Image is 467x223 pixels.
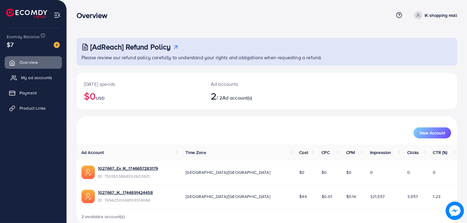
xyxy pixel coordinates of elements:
span: $7 [7,40,13,49]
span: My ad accounts [21,75,52,81]
span: $0 [346,169,351,175]
h2: / 2 [211,90,291,102]
span: Payment [20,90,37,96]
span: ID: 7494250048109314066 [98,197,153,203]
span: $0.14 [346,193,356,199]
img: image [447,203,462,218]
span: 2 [211,89,217,103]
span: 3,957 [407,193,418,199]
a: Payment [5,87,62,99]
span: $0 [322,169,327,175]
span: 1.23 [433,193,441,199]
h2: $0 [84,90,196,102]
span: ID: 7501835868932603921 [98,173,158,179]
button: New Account [414,127,451,138]
span: New Account [420,131,445,135]
a: 1027667_Ex IK_1746657283179 [98,165,158,171]
span: Ad account(s) [222,94,252,101]
span: 0 [433,169,436,175]
span: Clicks [407,149,419,155]
span: Overview [20,59,38,65]
span: Product Links [20,105,46,111]
span: CPM [346,149,355,155]
p: IK shopping mall [425,12,457,19]
span: Time Zone [185,149,206,155]
span: Ecomdy Balance [7,34,40,40]
img: image [54,42,60,48]
span: $0.01 [322,193,332,199]
img: ic-ads-acc.e4c84228.svg [81,166,95,179]
span: Ad Account [81,149,104,155]
span: 0 [407,169,410,175]
span: Cost [299,149,308,155]
a: Product Links [5,102,62,114]
span: USD [96,95,104,101]
span: $44 [299,193,307,199]
a: 1027667_IK_1744891424458 [98,189,153,196]
span: [GEOGRAPHIC_DATA]/[GEOGRAPHIC_DATA] [185,169,270,175]
span: CPC [322,149,329,155]
a: My ad accounts [5,71,62,84]
span: 2 available account(s) [81,214,125,220]
span: CTR (%) [433,149,447,155]
img: ic-ads-acc.e4c84228.svg [81,190,95,203]
p: Please review our refund policy carefully to understand your rights and obligations when requesti... [81,54,454,61]
a: Overview [5,56,62,68]
a: IK shopping mall [412,11,457,19]
span: 321,557 [370,193,385,199]
p: [DATE] spends [84,80,196,88]
span: $0 [299,169,304,175]
span: [GEOGRAPHIC_DATA]/[GEOGRAPHIC_DATA] [185,193,270,199]
h3: Overview [77,11,112,20]
p: Ad accounts [211,80,291,88]
span: Impression [370,149,391,155]
img: logo [6,9,47,18]
img: menu [54,12,61,19]
h3: [AdReach] Refund Policy [90,42,171,51]
span: 0 [370,169,373,175]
